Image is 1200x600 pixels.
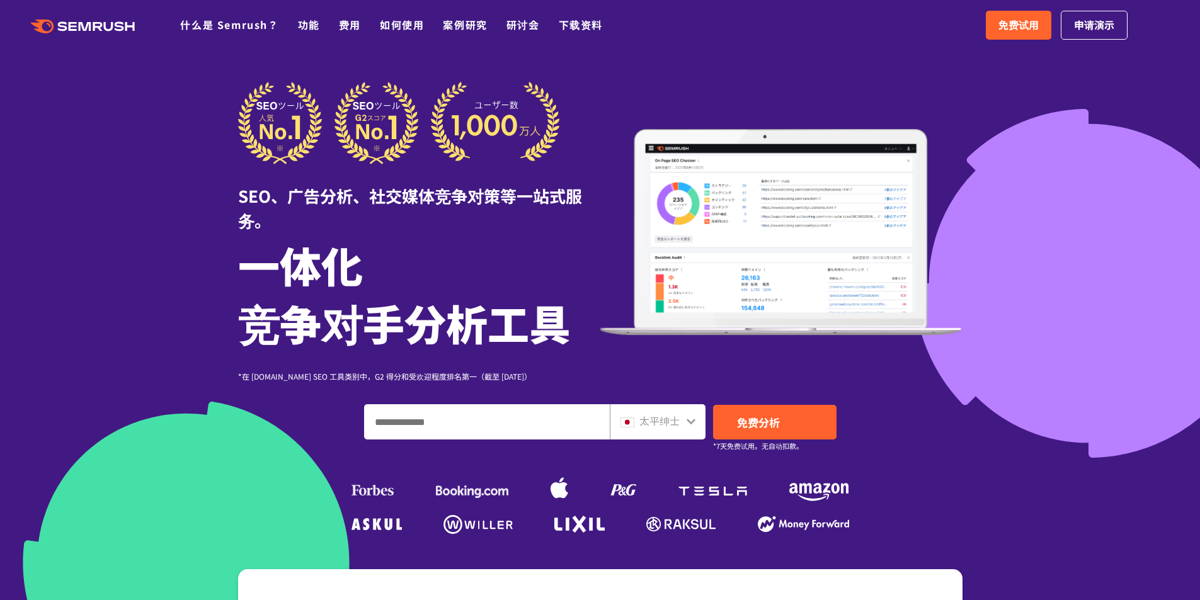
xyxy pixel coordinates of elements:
font: 竞争对手分析工具 [238,292,571,353]
a: 费用 [339,17,361,32]
font: 申请演示 [1074,17,1114,32]
a: 功能 [298,17,320,32]
a: 下载资料 [559,17,603,32]
a: 如何使用 [380,17,424,32]
a: 研讨会 [506,17,540,32]
font: 免费分析 [737,414,780,430]
a: 什么是 Semrush？ [180,17,278,32]
a: 免费试用 [986,11,1051,40]
font: *在 [DOMAIN_NAME] SEO 工具类别中，G2 得分和受欢迎程度排名第一（截至 [DATE]） [238,371,532,382]
font: SEO、广告分析、社交媒体竞争对策等一站式服务。 [238,184,582,232]
font: 一体化 [238,234,363,295]
font: *7天免费试用。无自动扣款。 [713,441,803,451]
font: 免费试用 [998,17,1039,32]
input: 输入域名、关键字或 URL [365,405,609,439]
a: 案例研究 [443,17,487,32]
font: 太平绅士 [639,413,680,428]
a: 申请演示 [1061,11,1128,40]
a: 免费分析 [713,405,837,439]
